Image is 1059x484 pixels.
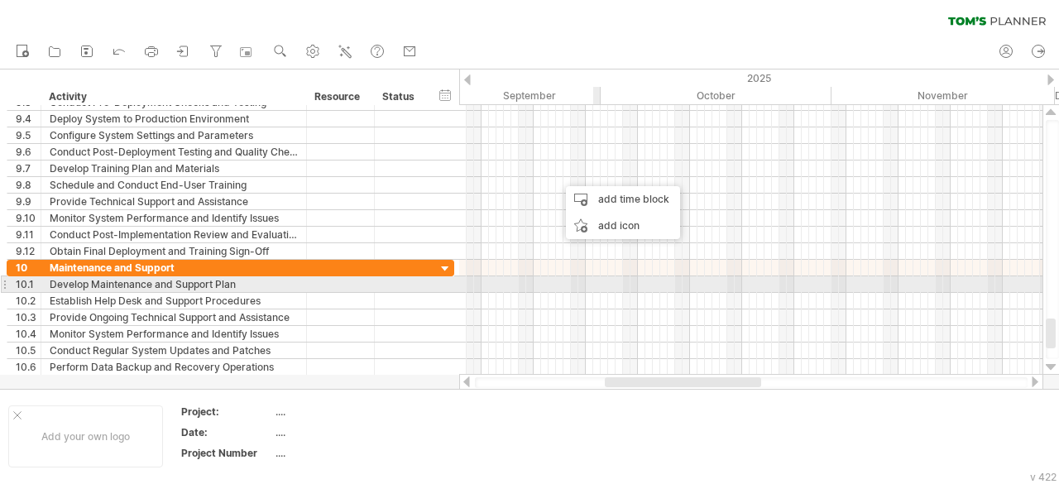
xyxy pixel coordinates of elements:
div: Project Number [181,446,272,460]
div: v 422 [1030,471,1057,483]
div: October 2025 [601,87,831,104]
div: Establish Help Desk and Support Procedures [50,293,298,309]
div: 10.1 [16,276,41,292]
div: 10.4 [16,326,41,342]
div: 9.11 [16,227,41,242]
div: Schedule and Conduct End-User Training [50,177,298,193]
div: Maintenance and Support [50,260,298,276]
div: 9.7 [16,161,41,176]
div: Monitor System Performance and Identify Issues [50,326,298,342]
div: 10.3 [16,309,41,325]
div: November 2025 [831,87,1055,104]
div: Deploy System to Production Environment [50,111,298,127]
div: 9.12 [16,243,41,259]
div: 10.5 [16,343,41,358]
div: Configure System Settings and Parameters [50,127,298,143]
div: Conduct Post-Deployment Testing and Quality Check [50,144,298,160]
div: Provide Ongoing Technical Support and Assistance [50,309,298,325]
div: .... [276,446,414,460]
div: Resource [314,89,365,105]
div: 9.10 [16,210,41,226]
div: Monitor System Performance and Identify Issues [50,210,298,226]
div: 10.6 [16,359,41,375]
div: Conduct Regular System Updates and Patches [50,343,298,358]
div: Obtain Final Deployment and Training Sign-Off [50,243,298,259]
div: Status [382,89,419,105]
div: Provide Technical Support and Assistance [50,194,298,209]
div: Develop Training Plan and Materials [50,161,298,176]
div: .... [276,405,414,419]
div: 9.4 [16,111,41,127]
div: 9.5 [16,127,41,143]
div: 9.9 [16,194,41,209]
div: Conduct Post-Implementation Review and Evaluation [50,227,298,242]
div: Add your own logo [8,405,163,467]
div: Perform Data Backup and Recovery Operations [50,359,298,375]
div: add icon [566,213,680,239]
div: 10.2 [16,293,41,309]
div: 9.6 [16,144,41,160]
div: 10 [16,260,41,276]
div: September 2025 [377,87,601,104]
div: Develop Maintenance and Support Plan [50,276,298,292]
div: Activity [49,89,297,105]
div: Project: [181,405,272,419]
div: .... [276,425,414,439]
div: 9.8 [16,177,41,193]
div: add time block [566,186,680,213]
div: Date: [181,425,272,439]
